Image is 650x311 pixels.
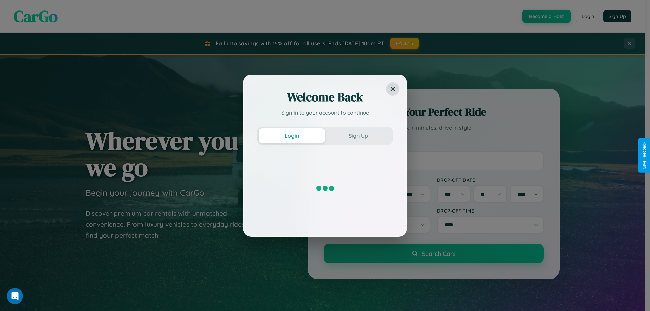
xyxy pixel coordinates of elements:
h2: Welcome Back [257,89,393,105]
p: Sign in to your account to continue [257,109,393,117]
div: Give Feedback [642,142,647,169]
button: Sign Up [325,128,391,143]
iframe: Intercom live chat [7,288,23,304]
button: Login [259,128,325,143]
